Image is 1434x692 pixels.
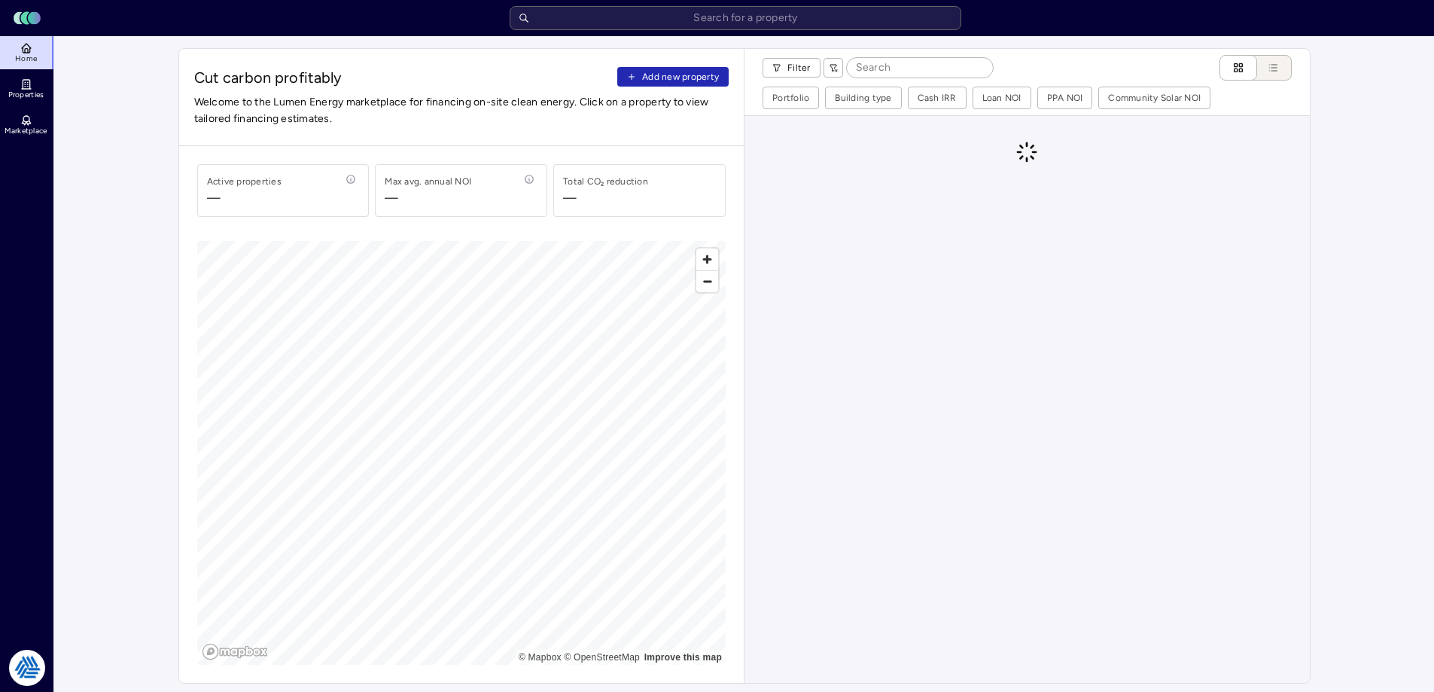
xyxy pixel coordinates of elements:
[772,90,809,105] div: Portfolio
[835,90,891,105] div: Building type
[564,652,640,663] a: OpenStreetMap
[763,87,818,108] button: Portfolio
[1242,55,1292,81] button: List view
[194,94,729,127] span: Welcome to the Lumen Energy marketplace for financing on-site clean energy. Click on a property t...
[197,241,726,665] canvas: Map
[973,87,1031,108] button: Loan NOI
[15,54,37,63] span: Home
[918,90,957,105] div: Cash IRR
[696,248,718,270] button: Zoom in
[207,189,282,207] span: —
[763,58,821,78] button: Filter
[1219,55,1257,81] button: Cards view
[847,58,993,78] input: Search
[510,6,961,30] input: Search for a property
[519,652,562,663] a: Mapbox
[642,69,719,84] span: Add new property
[617,67,729,87] button: Add new property
[787,60,811,75] span: Filter
[909,87,966,108] button: Cash IRR
[202,643,268,660] a: Mapbox logo
[385,174,471,189] div: Max avg. annual NOI
[5,127,47,136] span: Marketplace
[385,189,471,207] span: —
[563,174,648,189] div: Total CO₂ reduction
[826,87,900,108] button: Building type
[696,270,718,292] button: Zoom out
[696,271,718,292] span: Zoom out
[1108,90,1201,105] div: Community Solar NOI
[644,652,722,663] a: Map feedback
[1047,90,1083,105] div: PPA NOI
[1038,87,1092,108] button: PPA NOI
[8,90,44,99] span: Properties
[563,189,577,207] div: —
[207,174,282,189] div: Active properties
[1099,87,1210,108] button: Community Solar NOI
[194,67,612,88] span: Cut carbon profitably
[982,90,1021,105] div: Loan NOI
[9,650,45,686] img: Tradition Energy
